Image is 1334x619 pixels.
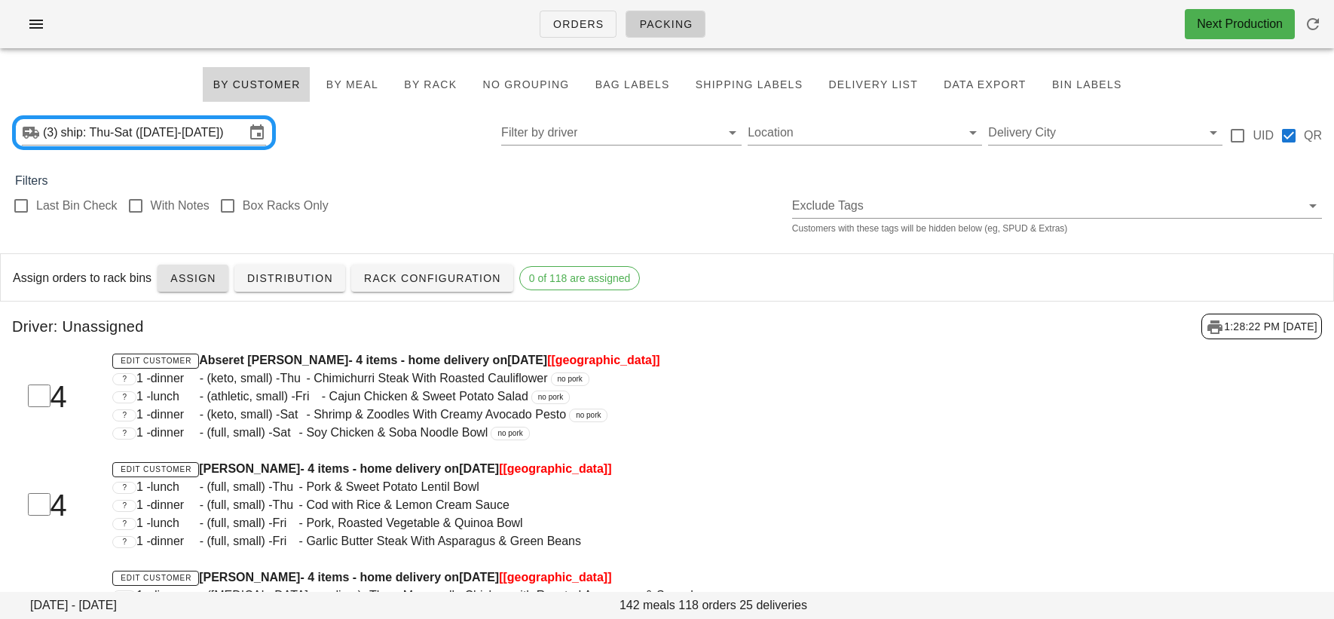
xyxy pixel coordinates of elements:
button: By Customer [202,66,310,103]
span: Thu [369,587,396,605]
div: Next Production [1197,15,1283,33]
label: Last Bin Check [36,198,118,213]
span: Data Export [943,78,1027,90]
span: 1 - - (athletic, small) - - Cajun Chicken & Sweet Potato Salad [136,390,528,403]
span: [[GEOGRAPHIC_DATA]] [499,571,611,584]
span: [[GEOGRAPHIC_DATA]] [499,462,611,475]
span: lunch [151,388,200,406]
span: ? [122,392,127,403]
span: Thu [280,369,306,388]
span: ? [122,537,127,547]
span: ? [122,410,127,421]
span: By Meal [326,78,378,90]
button: By Rack [394,66,467,103]
button: No grouping [473,66,579,103]
span: Assign [170,272,216,284]
span: 1 - - (keto, small) - - Chimichurri Steak With Roasted Cauliflower [136,372,547,385]
div: 1:28:22 PM [DATE] [1201,314,1322,339]
span: Sat [273,424,299,442]
label: Box Racks Only [243,198,329,213]
span: dinner [151,532,200,550]
a: Rack Configuration [351,265,513,292]
span: No grouping [482,78,569,90]
button: Bag Labels [585,66,679,103]
span: [DATE] [507,354,547,366]
div: (3) [43,125,61,140]
label: QR [1304,128,1322,143]
a: Edit Customer [112,571,199,586]
span: 1 - - (full, small) - - Pork, Roasted Vegetable & Quinoa Bowl [136,516,523,529]
span: Bin Labels [1051,78,1122,90]
span: Thu [273,478,299,496]
a: Edit Customer [112,462,199,477]
span: ? [122,501,127,511]
span: Edit Customer [120,357,191,365]
span: ? [122,483,127,493]
span: Delivery List [828,78,918,90]
button: Assign [158,265,228,292]
span: Fri [273,514,299,532]
h4: [PERSON_NAME] - 4 items - home delivery on [112,460,1109,478]
span: Rack Configuration [363,272,501,284]
span: [DATE] [459,571,499,584]
span: ? [122,519,127,529]
span: Fri [273,532,299,550]
span: 1 - - (full, small) - - Cod with Rice & Lemon Cream Sauce [136,498,509,511]
div: Delivery City [988,121,1222,145]
h4: [PERSON_NAME] - 4 items - home delivery on [112,568,1109,587]
span: [[GEOGRAPHIC_DATA]] [547,354,659,366]
span: Fri [295,388,322,406]
span: dinner [151,424,200,442]
span: Bag Labels [594,78,669,90]
span: 1 - - ([MEDICAL_DATA], medium) - - Mozzarella Chicken with Roasted Asparagus & Squash [136,589,697,602]
span: By Customer [212,78,300,90]
span: 1 - - (full, small) - - Garlic Butter Steak With Asparagus & Green Beans [136,535,581,547]
span: Edit Customer [120,465,191,473]
label: UID [1253,128,1274,143]
div: Customers with these tags will be hidden below (eg, SPUD & Extras) [792,224,1322,233]
span: Thu [273,496,299,514]
span: Orders [552,18,604,30]
span: [DATE] [459,462,499,475]
span: lunch [151,478,200,496]
span: Edit Customer [120,574,191,582]
a: Distribution [234,265,345,292]
a: Edit Customer [112,354,199,369]
label: With Notes [151,198,210,213]
label: Assign orders to rack bins [13,269,151,287]
span: dinner [151,369,200,388]
button: Data Export [934,66,1036,103]
div: Filter by driver [501,121,742,145]
span: dinner [151,406,200,424]
span: By Rack [403,78,457,90]
span: Distribution [246,272,333,284]
span: Packing [638,18,693,30]
a: Packing [626,11,705,38]
button: By Meal [317,66,388,103]
span: Shipping Labels [695,78,803,90]
span: 1 - - (keto, small) - - Shrimp & Zoodles With Creamy Avocado Pesto [136,408,566,421]
a: Orders [540,11,617,38]
span: ? [122,591,127,602]
span: dinner [151,587,200,605]
button: Shipping Labels [686,66,813,103]
div: Exclude Tags [792,194,1322,218]
button: Bin Labels [1042,66,1132,103]
span: 1 - - (full, small) - - Pork & Sweet Potato Lentil Bowl [136,480,479,493]
span: Sat [280,406,306,424]
span: ? [122,428,127,439]
button: Delivery List [818,66,928,103]
span: dinner [151,496,200,514]
span: ? [122,374,127,385]
h4: Abseret [PERSON_NAME] - 4 items - home delivery on [112,351,1109,369]
span: lunch [151,514,200,532]
span: 0 of 118 are assigned [529,267,631,290]
div: Location [748,121,982,145]
span: 1 - - (full, small) - - Soy Chicken & Soba Noodle Bowl [136,426,488,439]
